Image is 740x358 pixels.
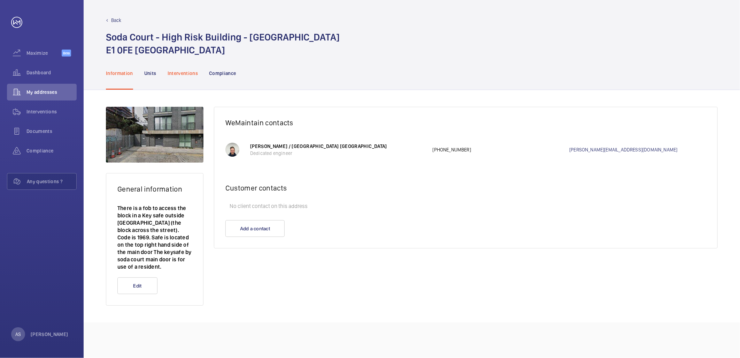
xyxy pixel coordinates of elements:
p: Back [111,17,122,24]
h2: Customer contacts [225,184,706,192]
p: Information [106,70,133,77]
button: Add a contact [225,220,285,237]
p: AS [15,331,21,338]
span: Beta [62,50,71,57]
span: My addresses [26,89,77,96]
button: Edit [117,277,157,294]
p: [PHONE_NUMBER] [433,146,570,153]
span: Dashboard [26,69,77,76]
p: Interventions [168,70,198,77]
p: Compliance [209,70,236,77]
p: No client contact on this address [225,199,706,213]
h1: Soda Court - High Risk Building - [GEOGRAPHIC_DATA] E1 0FE [GEOGRAPHIC_DATA] [106,31,340,57]
p: Units [144,70,156,77]
p: [PERSON_NAME] / [GEOGRAPHIC_DATA] [GEOGRAPHIC_DATA] [250,143,426,150]
h2: WeMaintain contacts [225,118,706,127]
span: Compliance [26,147,77,154]
p: There is a fob to access the block in a Key safe outside [GEOGRAPHIC_DATA] (the block across the ... [117,204,192,270]
span: Any questions ? [27,178,76,185]
span: Maximize [26,50,62,57]
a: [PERSON_NAME][EMAIL_ADDRESS][DOMAIN_NAME] [569,146,706,153]
p: Dedicated engineer [250,150,426,157]
p: [PERSON_NAME] [31,331,68,338]
h2: General information [117,185,192,193]
span: Documents [26,128,77,135]
span: Interventions [26,108,77,115]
